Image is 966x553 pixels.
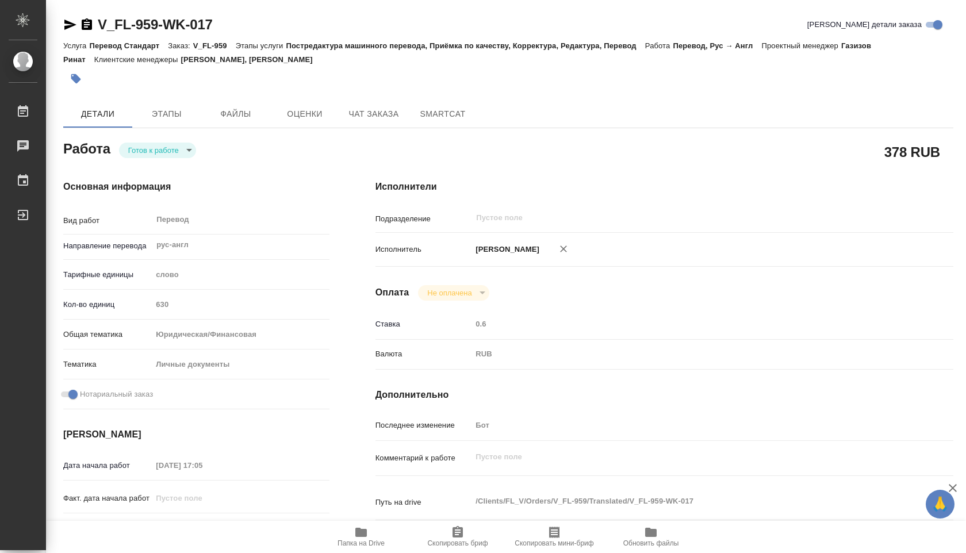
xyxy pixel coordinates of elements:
[208,107,263,121] span: Файлы
[277,107,332,121] span: Оценки
[89,41,168,50] p: Перевод Стандарт
[152,490,252,506] input: Пустое поле
[623,539,679,547] span: Обновить файлы
[236,41,286,50] p: Этапы услуги
[375,420,472,431] p: Последнее изменение
[375,318,472,330] p: Ставка
[63,137,110,158] h2: Работа
[168,41,193,50] p: Заказ:
[375,180,953,194] h4: Исполнители
[152,296,329,313] input: Пустое поле
[80,18,94,32] button: Скопировать ссылку
[181,55,321,64] p: [PERSON_NAME], [PERSON_NAME]
[63,269,152,281] p: Тарифные единицы
[63,460,152,471] p: Дата начала работ
[475,211,878,225] input: Пустое поле
[807,19,922,30] span: [PERSON_NAME] детали заказа
[193,41,236,50] p: V_FL-959
[375,348,472,360] p: Валюта
[152,520,252,536] input: Пустое поле
[645,41,673,50] p: Работа
[139,107,194,121] span: Этапы
[375,452,472,464] p: Комментарий к работе
[375,286,409,299] h4: Оплата
[471,417,905,433] input: Пустое поле
[418,285,489,301] div: Готов к работе
[761,41,841,50] p: Проектный менеджер
[63,215,152,226] p: Вид работ
[673,41,761,50] p: Перевод, Рус → Англ
[603,521,699,553] button: Обновить файлы
[427,539,488,547] span: Скопировать бриф
[63,329,152,340] p: Общая тематика
[125,145,182,155] button: Готов к работе
[346,107,401,121] span: Чат заказа
[409,521,506,553] button: Скопировать бриф
[152,325,329,344] div: Юридическая/Финансовая
[63,66,89,91] button: Добавить тэг
[471,316,905,332] input: Пустое поле
[375,388,953,402] h4: Дополнительно
[63,180,329,194] h4: Основная информация
[313,521,409,553] button: Папка на Drive
[63,493,152,504] p: Факт. дата начала работ
[98,17,213,32] a: V_FL-959-WK-017
[94,55,181,64] p: Клиентские менеджеры
[375,497,472,508] p: Путь на drive
[424,288,475,298] button: Не оплачена
[551,236,576,262] button: Удалить исполнителя
[63,41,89,50] p: Услуга
[70,107,125,121] span: Детали
[930,492,950,516] span: 🙏
[152,265,329,285] div: слово
[515,539,593,547] span: Скопировать мини-бриф
[471,344,905,364] div: RUB
[471,244,539,255] p: [PERSON_NAME]
[80,389,153,400] span: Нотариальный заказ
[63,428,329,441] h4: [PERSON_NAME]
[63,240,152,252] p: Направление перевода
[152,457,252,474] input: Пустое поле
[506,521,603,553] button: Скопировать мини-бриф
[884,142,940,162] h2: 378 RUB
[286,41,645,50] p: Постредактура машинного перевода, Приёмка по качеству, Корректура, Редактура, Перевод
[375,213,472,225] p: Подразделение
[926,490,954,519] button: 🙏
[119,143,196,158] div: Готов к работе
[471,491,905,511] textarea: /Clients/FL_V/Orders/V_FL-959/Translated/V_FL-959-WK-017
[152,355,329,374] div: Личные документы
[415,107,470,121] span: SmartCat
[63,299,152,310] p: Кол-во единиц
[375,244,472,255] p: Исполнитель
[63,359,152,370] p: Тематика
[338,539,385,547] span: Папка на Drive
[63,18,77,32] button: Скопировать ссылку для ЯМессенджера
